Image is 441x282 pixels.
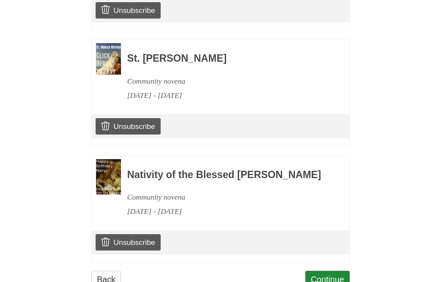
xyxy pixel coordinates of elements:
[127,190,326,204] div: Community novena
[96,118,161,135] a: Unsubscribe
[96,234,161,251] a: Unsubscribe
[96,2,161,19] a: Unsubscribe
[127,53,326,64] h3: St. [PERSON_NAME]
[127,88,326,103] div: [DATE] - [DATE]
[127,204,326,219] div: [DATE] - [DATE]
[127,74,326,88] div: Community novena
[96,43,121,75] img: Novena image
[127,169,326,181] h3: Nativity of the Blessed [PERSON_NAME]
[96,159,121,194] img: Novena image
